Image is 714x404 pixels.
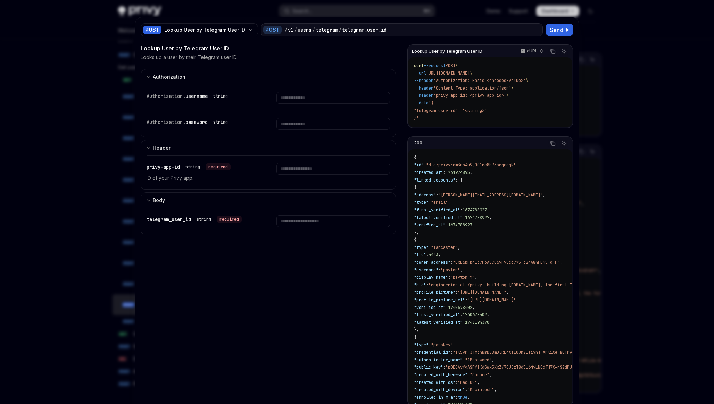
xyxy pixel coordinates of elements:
span: "created_with_device" [414,387,465,393]
span: \ [470,70,472,76]
div: users [298,26,312,33]
span: : [460,207,463,213]
div: Authorization.password [147,118,231,126]
span: }, [414,327,419,333]
span: "address" [414,192,436,198]
span: : [467,372,470,378]
span: "type" [414,245,429,250]
div: required [206,163,231,170]
button: Ask AI [559,139,568,148]
span: : [463,357,465,363]
span: 'Content-Type: application/json' [433,85,511,91]
div: / [339,26,341,33]
span: : [450,350,453,355]
span: , [487,312,489,318]
span: --url [414,70,426,76]
span: 1741194370 [465,320,489,325]
span: , [516,297,518,303]
button: Expand input section [141,140,396,155]
button: Copy the contents from the code block [548,139,557,148]
div: telegram_user_id [147,215,242,224]
span: , [487,207,489,213]
span: "id" [414,162,424,168]
div: telegram_user_id [342,26,387,33]
span: "1Password" [465,357,492,363]
div: Body [153,196,165,204]
span: }, [414,230,419,235]
span: : [438,267,441,273]
span: "linked_accounts" [414,177,455,183]
span: password [185,119,208,125]
span: "type" [414,342,429,348]
div: Header [153,144,171,152]
button: Expand input section [141,192,396,208]
span: : [446,222,448,228]
span: { [414,335,416,340]
span: : [455,289,458,295]
span: Send [550,26,563,34]
span: "display_name" [414,275,448,280]
span: { [414,237,416,243]
span: curl [414,63,424,68]
span: "email" [431,200,448,205]
span: , [453,342,455,348]
span: { [414,185,416,190]
span: "credential_id" [414,350,450,355]
span: "Il5vP-3Tm3hNmDVBmDlREgXzIOJnZEaiVnT-XMliXe-BufP9GL1-d3qhozk9IkZwQ_" [453,350,618,355]
span: "owner_address" [414,260,450,265]
span: 1731974895 [446,170,470,175]
span: : [426,252,429,258]
span: "public_key" [414,364,443,370]
span: : [429,342,431,348]
span: \ [511,85,514,91]
span: '{ [429,100,433,106]
span: "first_verified_at" [414,312,460,318]
div: / [312,26,315,33]
span: : [465,297,467,303]
span: "payton ↑" [450,275,475,280]
span: 'privy-app-id: <privy-app-id>' [433,93,506,98]
span: : [463,215,465,220]
span: , [472,305,475,310]
button: Expand input section [141,69,396,85]
div: Lookup User by Telegram User ID [164,26,245,33]
span: "created_at" [414,170,443,175]
span: "fid" [414,252,426,258]
input: Enter privy-app-id [276,163,390,175]
p: cURL [527,48,538,54]
span: "[URL][DOMAIN_NAME]" [458,289,506,295]
span: [URL][DOMAIN_NAME] [426,70,470,76]
span: 1740678402 [463,312,487,318]
p: Looks up a user by their Telegram user ID. [141,54,238,61]
span: , [460,267,463,273]
span: "pQECAyYgASFYIKdGwx5XxZ/7CJJzT8d5L6jyLNQdTH7X+rSZdPJ9Ux/QIlggRm4OcJ8F3aB5zYz3T9LxLdDfGpWvYkHgS4A8... [446,364,703,370]
div: privy-app-id [147,163,231,171]
div: / [284,26,287,33]
span: : [424,162,426,168]
span: { [414,155,416,160]
div: POST [143,26,161,34]
span: "enrolled_in_mfa" [414,395,455,400]
span: , [506,289,509,295]
span: Lookup User by Telegram User ID [412,49,482,54]
span: : [446,305,448,310]
input: Enter telegram_user_id [276,215,390,227]
span: : [460,312,463,318]
button: cURL [517,45,546,57]
div: telegram [316,26,338,33]
span: --header [414,78,433,83]
span: true [458,395,467,400]
span: "verified_at" [414,222,446,228]
span: : [463,320,465,325]
button: Ask AI [559,47,568,56]
span: , [560,260,562,265]
span: : [448,275,450,280]
span: Authorization. [147,119,185,125]
span: : [465,387,467,393]
span: POST [446,63,455,68]
span: "latest_verified_at" [414,320,463,325]
span: , [470,170,472,175]
span: "[URL][DOMAIN_NAME]" [467,297,516,303]
span: "bio" [414,282,426,288]
span: "first_verified_at" [414,207,460,213]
